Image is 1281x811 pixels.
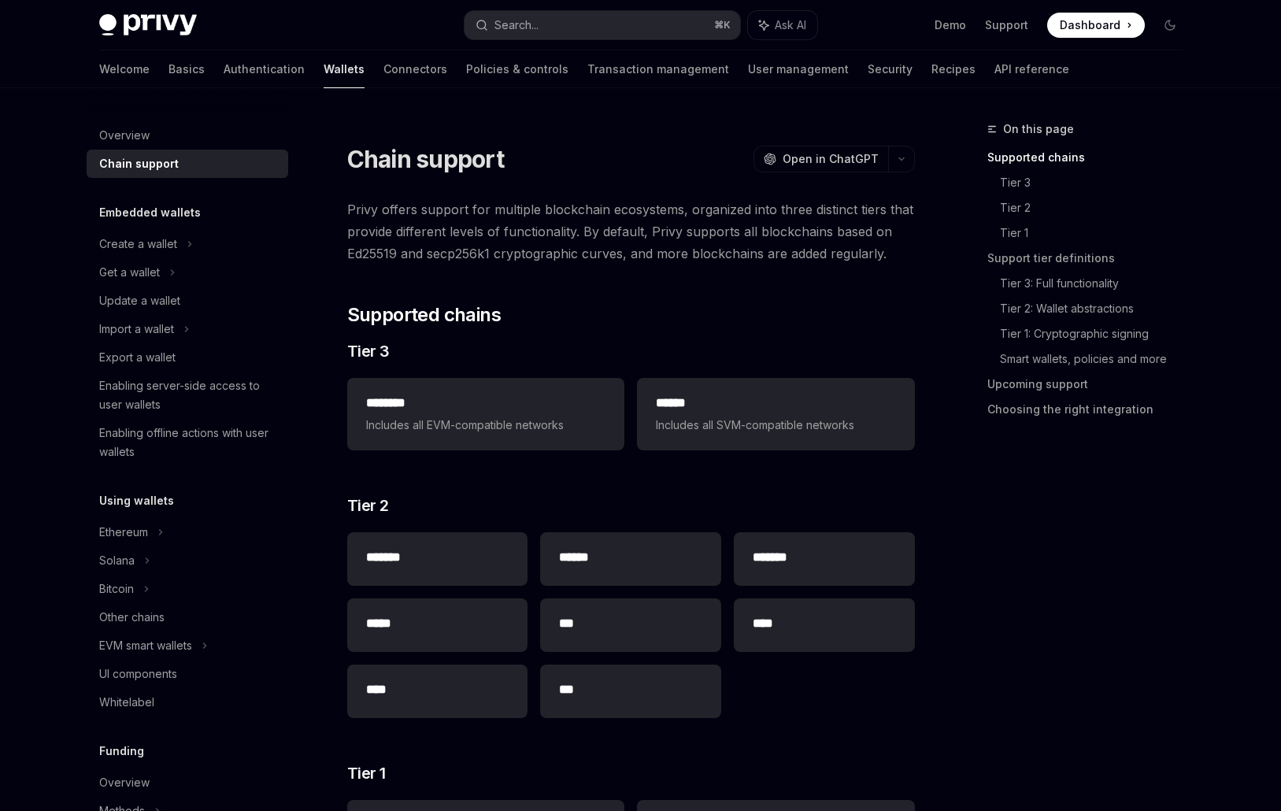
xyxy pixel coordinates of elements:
[347,494,389,517] span: Tier 2
[99,580,134,598] div: Bitcoin
[1000,220,1195,246] a: Tier 1
[87,287,288,315] a: Update a wallet
[366,416,605,435] span: Includes all EVM-compatible networks
[748,11,817,39] button: Ask AI
[99,491,174,510] h5: Using wallets
[1000,170,1195,195] a: Tier 3
[99,742,144,761] h5: Funding
[1060,17,1120,33] span: Dashboard
[783,151,879,167] span: Open in ChatGPT
[87,150,288,178] a: Chain support
[714,19,731,31] span: ⌘ K
[87,419,288,466] a: Enabling offline actions with user wallets
[656,416,895,435] span: Includes all SVM-compatible networks
[99,693,154,712] div: Whitelabel
[87,343,288,372] a: Export a wallet
[99,50,150,88] a: Welcome
[87,688,288,717] a: Whitelabel
[99,320,174,339] div: Import a wallet
[99,291,180,310] div: Update a wallet
[494,16,539,35] div: Search...
[99,665,177,683] div: UI components
[383,50,447,88] a: Connectors
[99,636,192,655] div: EVM smart wallets
[1000,195,1195,220] a: Tier 2
[1047,13,1145,38] a: Dashboard
[347,378,624,450] a: **** ***Includes all EVM-compatible networks
[99,126,150,145] div: Overview
[99,551,135,570] div: Solana
[466,50,568,88] a: Policies & controls
[868,50,913,88] a: Security
[987,397,1195,422] a: Choosing the right integration
[637,378,914,450] a: **** *Includes all SVM-compatible networks
[1000,321,1195,346] a: Tier 1: Cryptographic signing
[775,17,806,33] span: Ask AI
[347,198,915,265] span: Privy offers support for multiple blockchain ecosystems, organized into three distinct tiers that...
[994,50,1069,88] a: API reference
[1000,296,1195,321] a: Tier 2: Wallet abstractions
[935,17,966,33] a: Demo
[985,17,1028,33] a: Support
[99,14,197,36] img: dark logo
[1003,120,1074,139] span: On this page
[347,145,504,173] h1: Chain support
[1000,271,1195,296] a: Tier 3: Full functionality
[931,50,976,88] a: Recipes
[99,608,165,627] div: Other chains
[587,50,729,88] a: Transaction management
[99,235,177,254] div: Create a wallet
[987,145,1195,170] a: Supported chains
[753,146,888,172] button: Open in ChatGPT
[987,246,1195,271] a: Support tier definitions
[168,50,205,88] a: Basics
[99,203,201,222] h5: Embedded wallets
[99,348,176,367] div: Export a wallet
[87,121,288,150] a: Overview
[324,50,365,88] a: Wallets
[99,523,148,542] div: Ethereum
[987,372,1195,397] a: Upcoming support
[465,11,740,39] button: Search...⌘K
[99,376,279,414] div: Enabling server-side access to user wallets
[99,263,160,282] div: Get a wallet
[87,372,288,419] a: Enabling server-side access to user wallets
[87,603,288,631] a: Other chains
[347,762,386,784] span: Tier 1
[748,50,849,88] a: User management
[347,302,501,328] span: Supported chains
[87,768,288,797] a: Overview
[224,50,305,88] a: Authentication
[99,154,179,173] div: Chain support
[347,340,390,362] span: Tier 3
[87,660,288,688] a: UI components
[1157,13,1183,38] button: Toggle dark mode
[1000,346,1195,372] a: Smart wallets, policies and more
[99,424,279,461] div: Enabling offline actions with user wallets
[99,773,150,792] div: Overview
